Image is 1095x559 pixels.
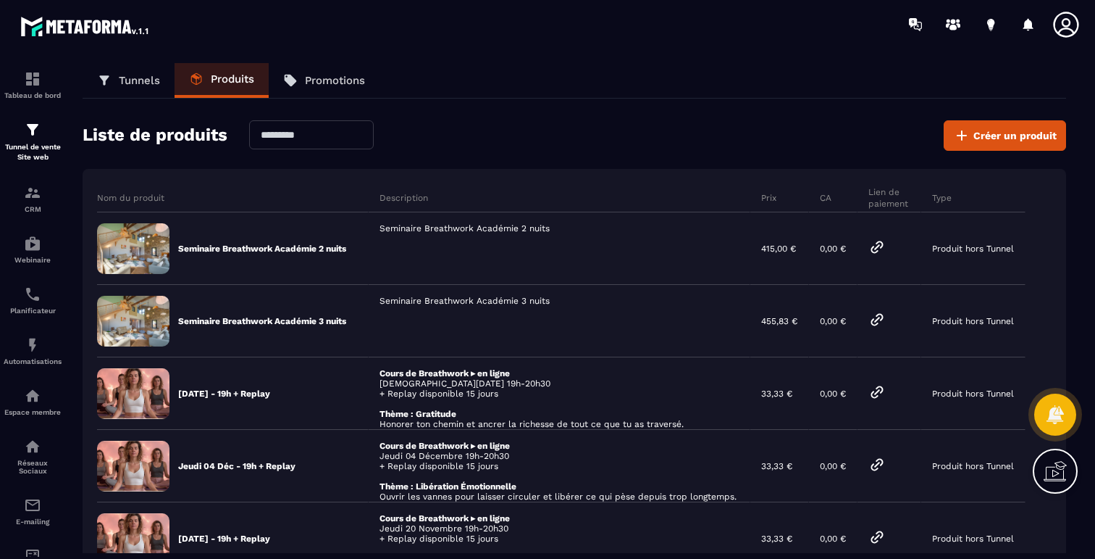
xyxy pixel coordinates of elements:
img: 62a522fba455f7b1069152f0c7da0bb0.png [97,296,169,347]
button: Créer un produit [944,120,1066,151]
img: scheduler [24,286,41,303]
img: social-network [24,438,41,455]
p: Seminaire Breathwork Académie 3 nuits [178,315,346,327]
p: Espace membre [4,408,62,416]
a: Produits [175,63,269,98]
a: formationformationTableau de bord [4,59,62,110]
p: Produit hors Tunnel [932,389,1014,399]
p: CA [820,192,831,204]
img: formation [24,184,41,202]
img: 2dcbaa2c93f678bbcdaff2094344fd0d.png [97,223,169,274]
p: Produit hors Tunnel [932,534,1014,544]
a: social-networksocial-networkRéseaux Sociaux [4,427,62,486]
img: 20a670ee35e0ffac1f33f548aac980a4.png [97,441,169,492]
p: Tunnels [119,74,160,87]
p: Produits [211,73,254,86]
p: Seminaire Breathwork Académie 2 nuits [178,243,346,254]
p: Planificateur [4,307,62,315]
a: Tunnels [83,63,175,98]
a: formationformationTunnel de vente Site web [4,110,62,173]
img: automations [24,235,41,252]
p: [DATE] - 19h + Replay [178,533,270,544]
h2: Liste de produits [83,120,227,151]
p: Jeudi 04 Déc - 19h + Replay [178,460,295,472]
p: Type [932,192,952,204]
img: automations [24,336,41,354]
span: Créer un produit [973,128,1057,143]
img: formation [24,121,41,138]
img: automations [24,387,41,405]
img: 12af4987c7c7d631e1a74ec5eae4f963.png [97,368,169,419]
a: Promotions [269,63,379,98]
a: automationsautomationsWebinaire [4,224,62,275]
img: logo [20,13,151,39]
img: email [24,497,41,514]
p: Automatisations [4,357,62,365]
a: schedulerschedulerPlanificateur [4,275,62,326]
p: Tableau de bord [4,91,62,99]
p: Réseaux Sociaux [4,459,62,475]
img: formation [24,70,41,88]
p: Prix [761,192,776,204]
p: CRM [4,205,62,213]
p: [DATE] - 19h + Replay [178,388,270,399]
p: Nom du produit [97,192,164,204]
p: Produit hors Tunnel [932,461,1014,471]
p: Lien de paiement [868,186,910,210]
p: Description [379,192,428,204]
p: Promotions [305,74,365,87]
a: automationsautomationsAutomatisations [4,326,62,376]
a: automationsautomationsEspace membre [4,376,62,427]
p: Produit hors Tunnel [932,316,1014,326]
p: E-mailing [4,518,62,526]
a: formationformationCRM [4,173,62,224]
p: Produit hors Tunnel [932,244,1014,254]
p: Tunnel de vente Site web [4,142,62,162]
p: Webinaire [4,256,62,264]
a: emailemailE-mailing [4,486,62,537]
